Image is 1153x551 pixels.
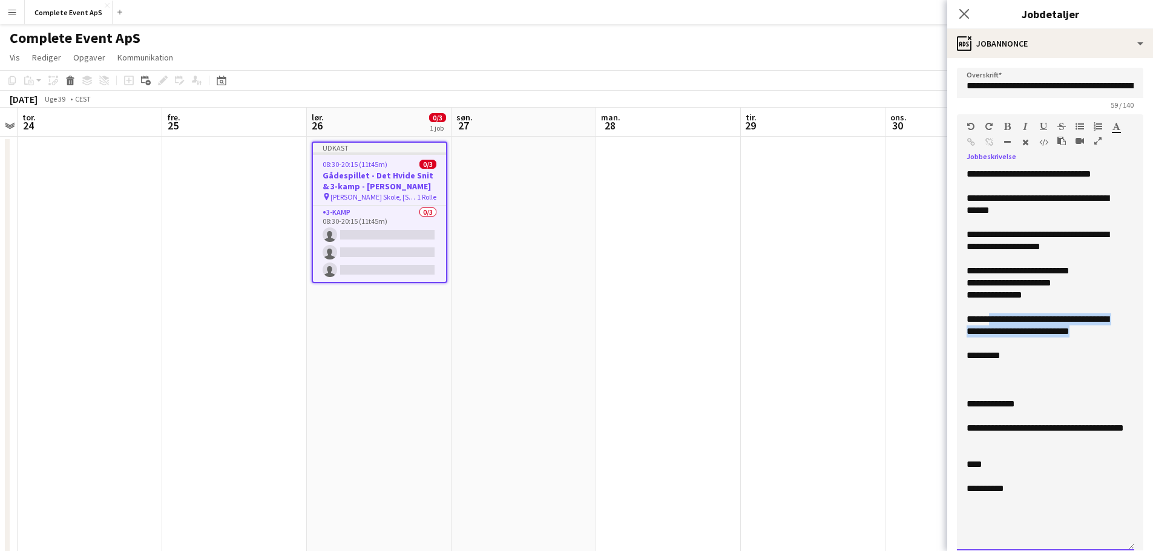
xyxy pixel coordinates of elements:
[1003,137,1011,147] button: Vandret linje
[1094,122,1102,131] button: Ordnet liste
[330,192,417,201] span: [PERSON_NAME] Skole, [STREET_ADDRESS]
[967,122,975,131] button: Fortryd
[889,119,907,132] span: 30
[1094,136,1102,146] button: Fuld skærm
[32,52,61,63] span: Rediger
[456,112,473,123] span: søn.
[1112,122,1120,131] button: Tekstfarve
[117,52,173,63] span: Kommunikation
[1003,122,1011,131] button: Fed
[10,29,140,47] h1: Complete Event ApS
[1039,122,1048,131] button: Understregning
[601,112,620,123] span: man.
[22,112,36,123] span: tor.
[313,143,446,152] div: Udkast
[947,29,1153,58] div: Jobannonce
[430,123,445,132] div: 1 job
[310,119,324,132] span: 26
[419,160,436,169] span: 0/3
[5,50,25,65] a: Vis
[746,112,757,123] span: tir.
[27,50,66,65] a: Rediger
[1076,136,1084,146] button: Indsæt video
[113,50,178,65] a: Kommunikation
[1039,137,1048,147] button: HTML-kode
[323,160,387,169] span: 08:30-20:15 (11t45m)
[599,119,620,132] span: 28
[890,112,907,123] span: ons.
[165,119,180,132] span: 25
[313,170,446,192] h3: Gådespillet - Det Hvide Snit & 3-kamp - [PERSON_NAME]
[947,6,1153,22] h3: Jobdetaljer
[1057,136,1066,146] button: Sæt ind som almindelig tekst
[167,112,180,123] span: fre.
[10,52,20,63] span: Vis
[455,119,473,132] span: 27
[312,112,324,123] span: lør.
[429,113,446,122] span: 0/3
[40,94,70,103] span: Uge 39
[744,119,757,132] span: 29
[75,94,91,103] div: CEST
[68,50,110,65] a: Opgaver
[985,122,993,131] button: Gentag
[1021,137,1030,147] button: Ryd formatering
[1101,100,1143,109] span: 59 / 140
[25,1,113,24] button: Complete Event ApS
[312,142,447,283] app-job-card: Udkast08:30-20:15 (11t45m)0/3Gådespillet - Det Hvide Snit & 3-kamp - [PERSON_NAME] [PERSON_NAME] ...
[1021,122,1030,131] button: Kursiv
[73,52,105,63] span: Opgaver
[21,119,36,132] span: 24
[10,93,38,105] div: [DATE]
[1076,122,1084,131] button: Uordnet liste
[1057,122,1066,131] button: Gennemstreget
[313,206,446,282] app-card-role: 3-kamp0/308:30-20:15 (11t45m)
[417,192,436,201] span: 1 Rolle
